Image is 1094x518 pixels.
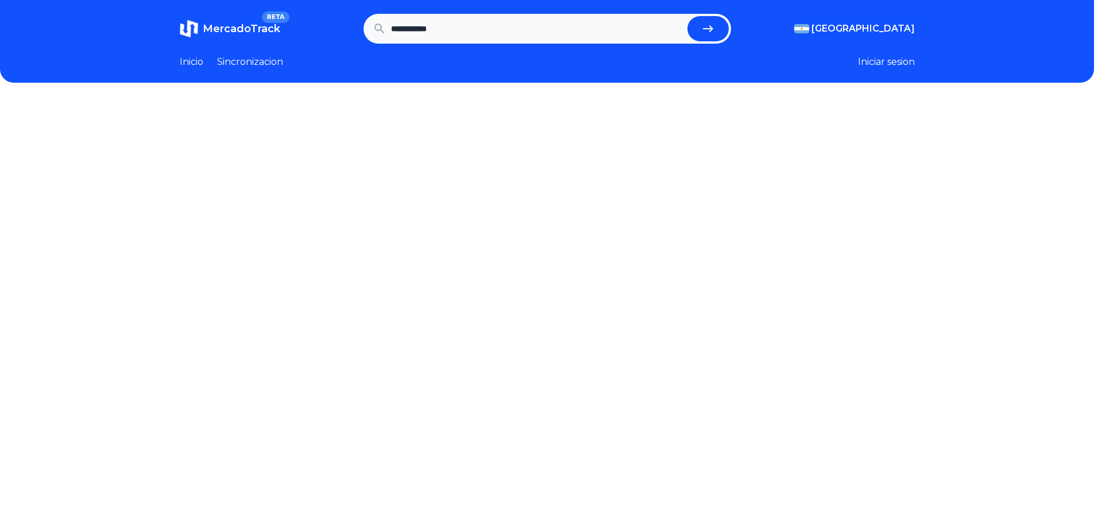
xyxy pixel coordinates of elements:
button: Iniciar sesion [858,55,915,69]
span: BETA [262,11,289,23]
a: Sincronizacion [217,55,283,69]
img: MercadoTrack [180,20,198,38]
span: [GEOGRAPHIC_DATA] [811,22,915,36]
a: MercadoTrackBETA [180,20,280,38]
a: Inicio [180,55,203,69]
img: Argentina [794,24,809,33]
button: [GEOGRAPHIC_DATA] [794,22,915,36]
span: MercadoTrack [203,22,280,35]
